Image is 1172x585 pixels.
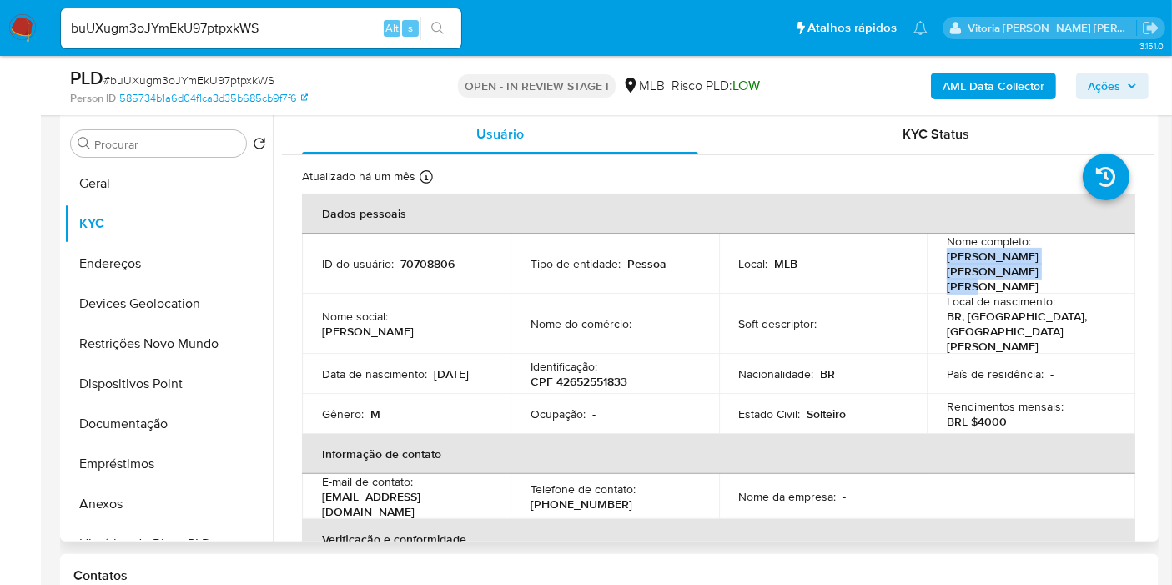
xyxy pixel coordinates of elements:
[947,366,1044,381] p: País de residência :
[64,204,273,244] button: KYC
[64,404,273,444] button: Documentação
[64,444,273,484] button: Empréstimos
[370,406,380,421] p: M
[913,21,928,35] a: Notificações
[775,256,798,271] p: MLB
[843,489,847,504] p: -
[739,406,801,421] p: Estado Civil :
[531,497,632,512] p: [PHONE_NUMBER]
[322,324,414,339] p: [PERSON_NAME]
[322,406,364,421] p: Gênero :
[824,316,827,331] p: -
[672,77,760,95] span: Risco PLD:
[903,124,970,144] span: KYC Status
[119,91,308,106] a: 585734b1a6d04f1ca3d35b685cb9f7f6
[947,414,1007,429] p: BRL $4000
[931,73,1056,99] button: AML Data Collector
[947,249,1109,294] p: [PERSON_NAME] [PERSON_NAME] [PERSON_NAME]
[458,74,616,98] p: OPEN - IN REVIEW STAGE I
[968,20,1137,36] p: vitoria.caldeira@mercadolivre.com
[400,256,455,271] p: 70708806
[531,316,631,331] p: Nome do comércio :
[73,567,1145,584] h1: Contatos
[61,18,461,39] input: Pesquise usuários ou casos...
[385,20,399,36] span: Alt
[70,64,103,91] b: PLD
[78,137,91,150] button: Procurar
[476,124,524,144] span: Usuário
[531,374,627,389] p: CPF 42652551833
[1139,39,1164,53] span: 3.151.0
[627,256,666,271] p: Pessoa
[947,309,1109,354] p: BR, [GEOGRAPHIC_DATA], [GEOGRAPHIC_DATA][PERSON_NAME]
[302,169,415,184] p: Atualizado há um mês
[64,524,273,564] button: Histórico de Risco PLD
[64,244,273,284] button: Endereços
[322,309,388,324] p: Nome social :
[732,76,760,95] span: LOW
[622,77,665,95] div: MLB
[592,406,596,421] p: -
[739,366,814,381] p: Nacionalidade :
[807,406,847,421] p: Solteiro
[531,482,636,497] p: Telefone de contato :
[1142,19,1159,37] a: Sair
[302,519,1135,559] th: Verificação e conformidade
[739,489,837,504] p: Nome da empresa :
[739,256,768,271] p: Local :
[408,20,413,36] span: s
[947,234,1031,249] p: Nome completo :
[322,256,394,271] p: ID do usuário :
[103,72,274,88] span: # buUXugm3oJYmEkU97ptpxkWS
[739,316,817,331] p: Soft descriptor :
[64,164,273,204] button: Geral
[64,284,273,324] button: Devices Geolocation
[322,366,427,381] p: Data de nascimento :
[322,489,484,519] p: [EMAIL_ADDRESS][DOMAIN_NAME]
[638,316,641,331] p: -
[821,366,836,381] p: BR
[302,194,1135,234] th: Dados pessoais
[64,324,273,364] button: Restrições Novo Mundo
[434,366,469,381] p: [DATE]
[807,19,897,37] span: Atalhos rápidos
[947,399,1064,414] p: Rendimentos mensais :
[70,91,116,106] b: Person ID
[1088,73,1120,99] span: Ações
[64,484,273,524] button: Anexos
[94,137,239,152] input: Procurar
[531,256,621,271] p: Tipo de entidade :
[322,474,413,489] p: E-mail de contato :
[420,17,455,40] button: search-icon
[531,406,586,421] p: Ocupação :
[1076,73,1149,99] button: Ações
[947,294,1055,309] p: Local de nascimento :
[253,137,266,155] button: Retornar ao pedido padrão
[1050,366,1054,381] p: -
[302,434,1135,474] th: Informação de contato
[943,73,1044,99] b: AML Data Collector
[531,359,597,374] p: Identificação :
[64,364,273,404] button: Dispositivos Point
